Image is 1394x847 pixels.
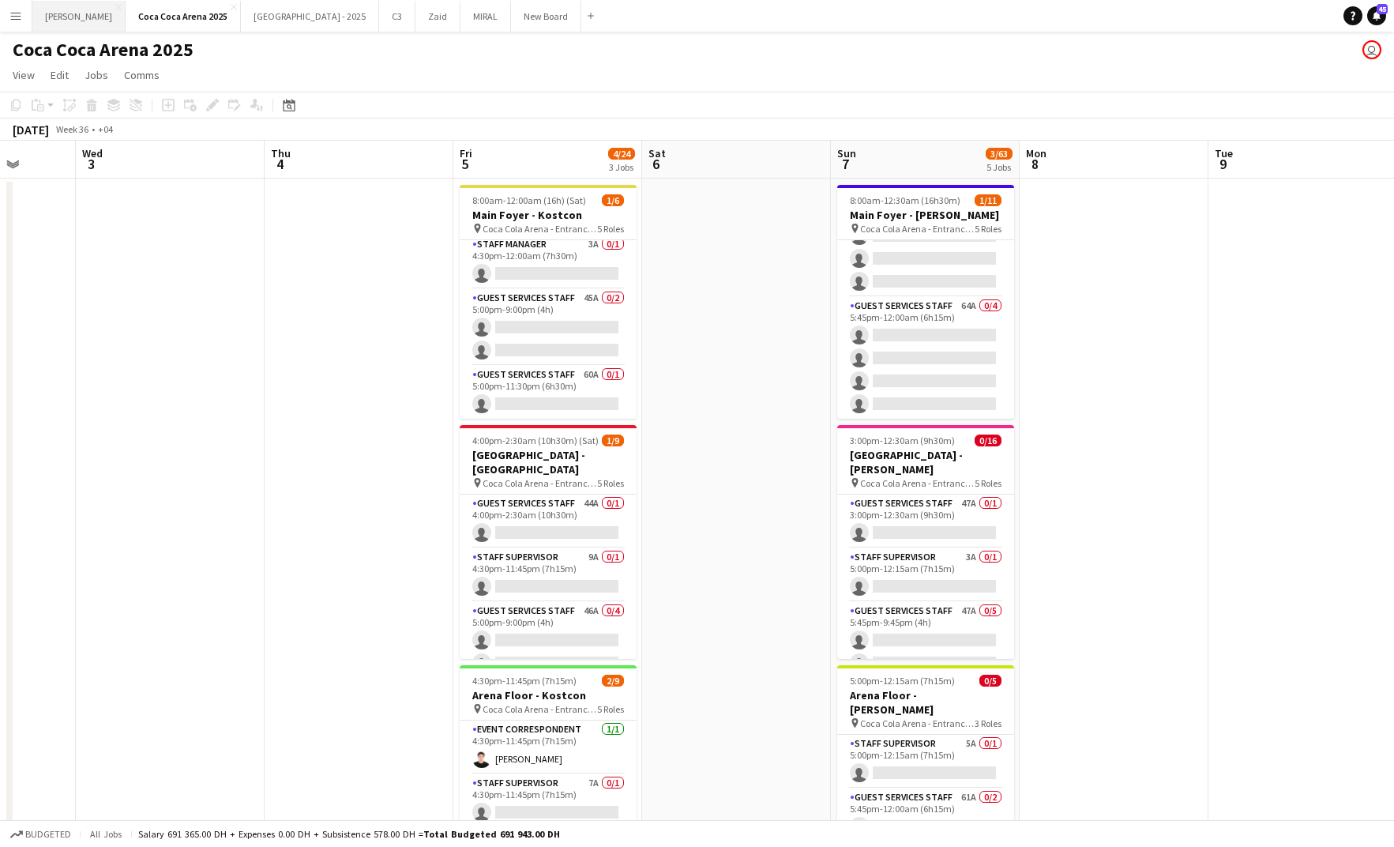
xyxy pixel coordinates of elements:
span: Jobs [85,68,108,82]
span: All jobs [87,828,125,840]
button: Budgeted [8,826,73,843]
button: [PERSON_NAME] [32,1,126,32]
app-card-role: Guest Services Staff46A0/45:00pm-9:00pm (4h) [460,602,637,725]
app-card-role: Event Correspondent1/14:30pm-11:45pm (7h15m)[PERSON_NAME] [460,721,637,774]
app-card-role: Guest Services Staff64A0/45:45pm-12:00am (6h15m) [837,297,1014,420]
span: 5 Roles [597,703,624,715]
app-card-role: Staff Supervisor7A0/14:30pm-11:45pm (7h15m) [460,774,637,828]
span: 4/24 [608,148,635,160]
div: 3 Jobs [609,161,634,173]
span: 5 Roles [975,477,1001,489]
app-card-role: Staff Supervisor3A0/15:00pm-12:15am (7h15m) [837,548,1014,602]
app-card-role: Guest Services Staff45A0/25:00pm-9:00pm (4h) [460,289,637,366]
button: C3 [379,1,415,32]
span: 0/5 [979,675,1001,687]
h1: Coca Coca Arena 2025 [13,38,194,62]
span: 1/9 [602,435,624,446]
div: +04 [98,123,113,135]
span: 6 [646,155,666,173]
span: Coca Cola Arena - Entrance F [483,477,597,489]
h3: [GEOGRAPHIC_DATA] - [GEOGRAPHIC_DATA] [460,448,637,476]
button: Coca Coca Arena 2025 [126,1,241,32]
span: Sun [837,146,856,160]
span: 7 [835,155,856,173]
div: Salary 691 365.00 DH + Expenses 0.00 DH + Subsistence 578.00 DH = [138,828,560,840]
span: 45 [1377,4,1388,14]
app-user-avatar: Kate Oliveros [1362,40,1381,59]
span: Coca Cola Arena - Entrance F [860,223,975,235]
a: Comms [118,65,166,85]
span: 0/16 [975,435,1001,446]
app-card-role: Guest Services Staff44A0/14:00pm-2:30am (10h30m) [460,495,637,548]
app-job-card: 8:00am-12:30am (16h30m) (Mon)1/11Main Foyer - [PERSON_NAME] Coca Cola Arena - Entrance F5 Roles G... [837,185,1014,419]
span: 5 [457,155,472,173]
span: Week 36 [52,123,92,135]
span: Coca Cola Arena - Entrance F [860,477,975,489]
span: Comms [124,68,160,82]
span: Edit [51,68,69,82]
div: [DATE] [13,122,49,137]
span: View [13,68,35,82]
app-card-role: Staff Manager3A0/14:30pm-12:00am (7h30m) [460,235,637,289]
h3: [GEOGRAPHIC_DATA] - [PERSON_NAME] [837,448,1014,476]
span: 5:00pm-12:15am (7h15m) (Mon) [850,675,979,687]
h3: Arena Floor - Kostcon [460,688,637,702]
span: Fri [460,146,472,160]
span: 8:00am-12:30am (16h30m) (Mon) [850,194,975,206]
a: Jobs [78,65,115,85]
app-job-card: 4:00pm-2:30am (10h30m) (Sat)1/9[GEOGRAPHIC_DATA] - [GEOGRAPHIC_DATA] Coca Cola Arena - Entrance F... [460,425,637,659]
app-card-role: Staff Supervisor9A0/14:30pm-11:45pm (7h15m) [460,548,637,602]
span: Thu [271,146,291,160]
span: 5 Roles [597,477,624,489]
a: View [6,65,41,85]
span: 2/9 [602,675,624,687]
h3: Main Foyer - [PERSON_NAME] [837,208,1014,222]
a: 45 [1367,6,1386,25]
div: 5 Jobs [986,161,1012,173]
span: 5 Roles [975,223,1001,235]
span: Coca Cola Arena - Entrance F [860,717,975,729]
app-card-role: Guest Services Staff60A0/15:00pm-11:30pm (6h30m) [460,366,637,420]
span: Tue [1215,146,1233,160]
span: 1/11 [975,194,1001,206]
span: 3:00pm-12:30am (9h30m) (Mon) [850,435,975,446]
span: 9 [1212,155,1233,173]
span: Wed [82,146,103,160]
h3: Main Foyer - Kostcon [460,208,637,222]
span: 4:00pm-2:30am (10h30m) (Sat) [472,435,599,446]
span: 4:30pm-11:45pm (7h15m) [472,675,577,687]
button: New Board [511,1,581,32]
button: [GEOGRAPHIC_DATA] - 2025 [241,1,379,32]
span: 8 [1024,155,1046,173]
button: Zaid [415,1,460,32]
app-job-card: 3:00pm-12:30am (9h30m) (Mon)0/16[GEOGRAPHIC_DATA] - [PERSON_NAME] Coca Cola Arena - Entrance F5 R... [837,425,1014,659]
span: 1/6 [602,194,624,206]
span: 3 [80,155,103,173]
span: Coca Cola Arena - Entrance F [483,703,597,715]
span: 5 Roles [597,223,624,235]
app-job-card: 8:00am-12:00am (16h) (Sat)1/6Main Foyer - Kostcon Coca Cola Arena - Entrance F5 RolesStaff Superv... [460,185,637,419]
span: Mon [1026,146,1046,160]
span: Budgeted [25,829,71,840]
a: Edit [44,65,75,85]
button: MIRAL [460,1,511,32]
span: 3 Roles [975,717,1001,729]
span: 4 [269,155,291,173]
span: Sat [648,146,666,160]
app-card-role: Guest Services Staff47A0/55:45pm-9:45pm (4h) [837,602,1014,747]
span: Coca Cola Arena - Entrance F [483,223,597,235]
span: 8:00am-12:00am (16h) (Sat) [472,194,586,206]
app-card-role: Guest Services Staff43A0/35:45pm-9:45pm (4h) [837,198,1014,297]
span: Total Budgeted 691 943.00 DH [423,828,560,840]
span: 3/63 [986,148,1013,160]
app-card-role: Guest Services Staff47A0/13:00pm-12:30am (9h30m) [837,495,1014,548]
app-card-role: Staff Supervisor5A0/15:00pm-12:15am (7h15m) [837,735,1014,789]
h3: Arena Floor - [PERSON_NAME] [837,688,1014,717]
